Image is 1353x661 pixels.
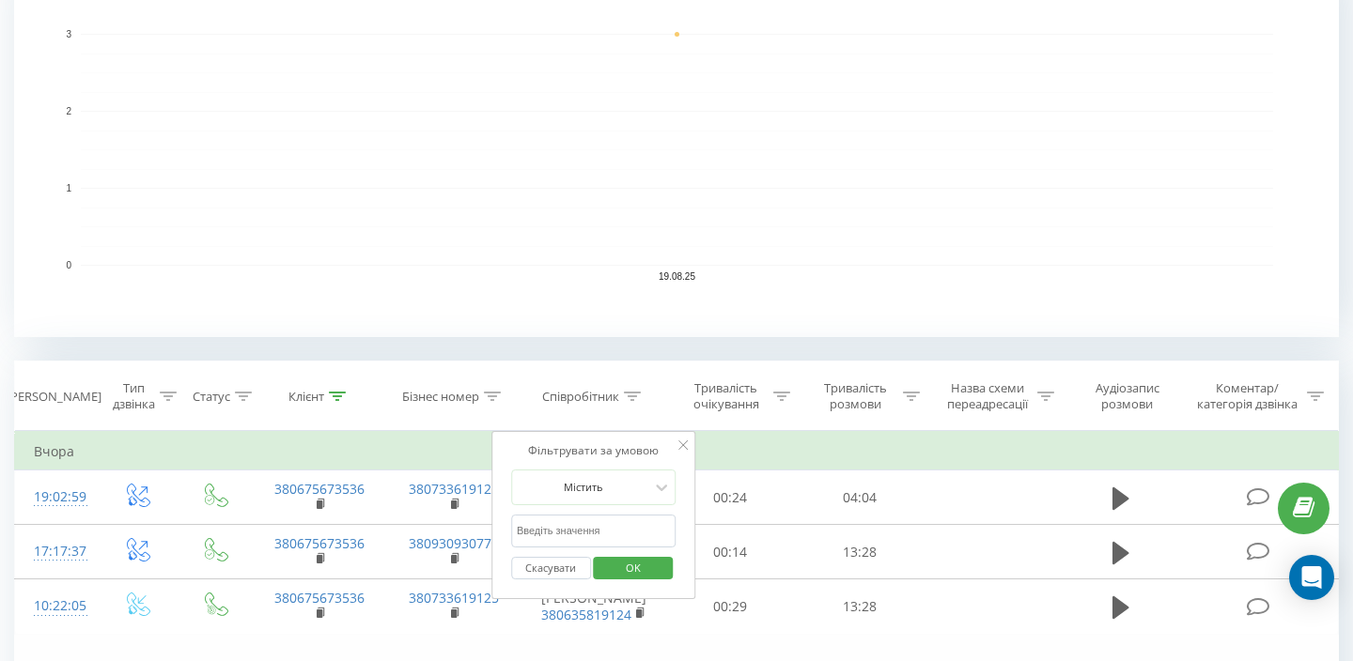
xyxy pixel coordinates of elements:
a: 380635819124 [541,606,631,623]
a: 380675673536 [274,534,365,552]
text: 19.08.25 [659,271,695,282]
td: 13:28 [795,579,925,634]
div: 10:22:05 [34,588,79,624]
a: 380675673536 [274,480,365,498]
td: 04:04 [795,470,925,525]
div: 19:02:59 [34,479,79,515]
text: 3 [66,29,71,39]
button: Скасувати [511,557,591,580]
td: 00:24 [666,470,796,525]
div: Бізнес номер [402,389,479,405]
div: Співробітник [542,389,619,405]
td: [PERSON_NAME] [521,579,666,634]
td: Вчора [15,433,1339,470]
text: 2 [66,106,71,116]
span: OK [607,553,660,582]
div: [PERSON_NAME] [7,389,101,405]
input: Введіть значення [511,515,676,547]
button: OK [594,557,674,580]
div: Тривалість очікування [683,380,770,412]
div: Назва схеми переадресації [941,380,1033,412]
td: 00:29 [666,579,796,634]
td: 13:28 [795,525,925,579]
a: 380733619125 [409,589,499,607]
div: Open Intercom Messenger [1289,555,1334,600]
div: Тривалість розмови [812,380,898,412]
div: Клієнт [288,389,324,405]
a: 380733619125 [409,480,499,498]
text: 1 [66,183,71,193]
div: Аудіозапис розмови [1076,380,1178,412]
a: 380675673536 [274,589,365,607]
div: Статус [193,389,230,405]
div: Тип дзвінка [113,380,155,412]
div: Коментар/категорія дзвінка [1192,380,1302,412]
div: Фільтрувати за умовою [511,441,676,460]
div: 17:17:37 [34,533,79,570]
td: 00:14 [666,525,796,579]
text: 0 [66,260,71,270]
a: 380930930771 [409,534,499,552]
